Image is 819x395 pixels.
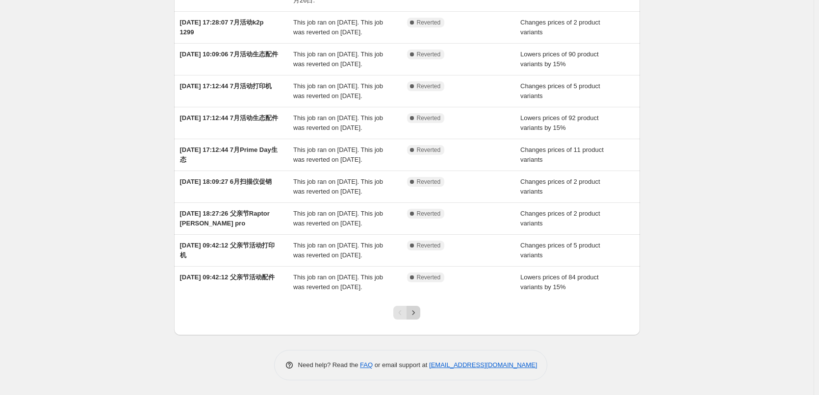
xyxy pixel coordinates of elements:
[417,146,441,154] span: Reverted
[293,114,383,131] span: This job ran on [DATE]. This job was reverted on [DATE].
[417,210,441,218] span: Reverted
[417,242,441,249] span: Reverted
[298,361,360,369] span: Need help? Read the
[520,146,604,163] span: Changes prices of 11 product variants
[520,273,599,291] span: Lowers prices of 84 product variants by 15%
[520,82,600,99] span: Changes prices of 5 product variants
[180,273,275,281] span: [DATE] 09:42:12 父亲节活动配件
[407,306,420,320] button: Next
[360,361,373,369] a: FAQ
[180,114,279,122] span: [DATE] 17:12:44 7月活动生态配件
[293,242,383,259] span: This job ran on [DATE]. This job was reverted on [DATE].
[520,178,600,195] span: Changes prices of 2 product variants
[293,50,383,68] span: This job ran on [DATE]. This job was reverted on [DATE].
[520,19,600,36] span: Changes prices of 2 product variants
[417,273,441,281] span: Reverted
[293,82,383,99] span: This job ran on [DATE]. This job was reverted on [DATE].
[180,19,264,36] span: [DATE] 17:28:07 7月活动k2p 1299
[520,242,600,259] span: Changes prices of 5 product variants
[393,306,420,320] nav: Pagination
[373,361,429,369] span: or email support at
[293,273,383,291] span: This job ran on [DATE]. This job was reverted on [DATE].
[520,210,600,227] span: Changes prices of 2 product variants
[417,19,441,26] span: Reverted
[417,82,441,90] span: Reverted
[293,178,383,195] span: This job ran on [DATE]. This job was reverted on [DATE].
[293,19,383,36] span: This job ran on [DATE]. This job was reverted on [DATE].
[520,50,599,68] span: Lowers prices of 90 product variants by 15%
[293,146,383,163] span: This job ran on [DATE]. This job was reverted on [DATE].
[417,50,441,58] span: Reverted
[417,178,441,186] span: Reverted
[180,50,279,58] span: [DATE] 10:09:06 7月活动生态配件
[180,242,275,259] span: [DATE] 09:42:12 父亲节活动打印机
[180,178,272,185] span: [DATE] 18:09:27 6月扫描仪促销
[180,146,278,163] span: [DATE] 17:12:44 7月Prime Day生态
[429,361,537,369] a: [EMAIL_ADDRESS][DOMAIN_NAME]
[180,210,270,227] span: [DATE] 18:27:26 父亲节Raptor [PERSON_NAME] pro
[520,114,599,131] span: Lowers prices of 92 product variants by 15%
[293,210,383,227] span: This job ran on [DATE]. This job was reverted on [DATE].
[417,114,441,122] span: Reverted
[180,82,272,90] span: [DATE] 17:12:44 7月活动打印机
